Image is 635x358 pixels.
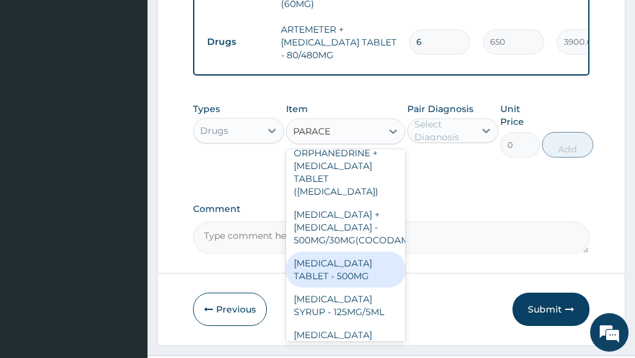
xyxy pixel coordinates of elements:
td: Drugs [201,30,275,54]
div: ORPHANEDRINE + [MEDICAL_DATA] TABLET ([MEDICAL_DATA]) [286,142,405,203]
button: Previous [193,293,267,326]
textarea: Type your message and hit 'Enter' [6,229,244,274]
div: [MEDICAL_DATA] SYRUP - 125MG/5ML [286,288,405,323]
img: d_794563401_company_1708531726252_794563401 [24,64,52,96]
label: Comment [193,204,590,215]
button: Add [542,132,593,158]
div: Drugs [200,124,228,137]
td: ARTEMETER + [MEDICAL_DATA] TABLET - 80/480MG [275,17,403,68]
div: [MEDICAL_DATA] TABLET - 500MG [286,252,405,288]
div: Chat with us now [67,72,216,88]
label: Item [286,102,308,115]
div: Select Diagnosis [414,118,473,143]
button: Submit [512,293,589,326]
div: [MEDICAL_DATA] + [MEDICAL_DATA] - 500MG/30MG(COCODAMOL) [286,203,405,252]
span: We're online! [74,101,177,231]
div: Minimize live chat window [210,6,241,37]
label: Types [193,104,220,115]
label: Pair Diagnosis [407,102,473,115]
label: Unit Price [500,102,540,128]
